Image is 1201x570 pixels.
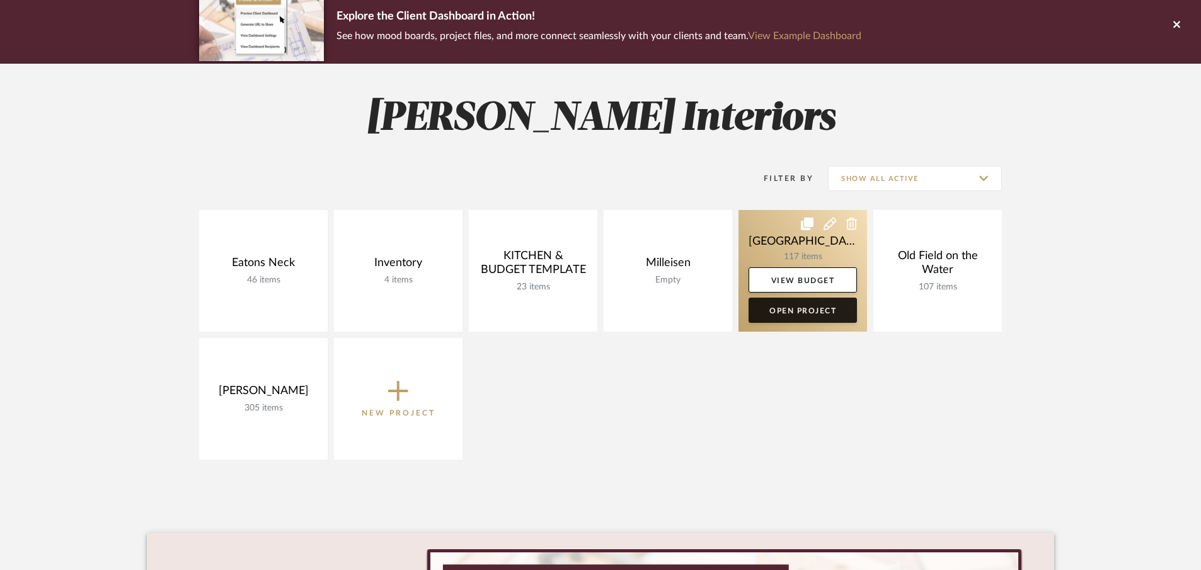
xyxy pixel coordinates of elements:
a: Open Project [749,298,857,323]
div: Filter By [747,172,813,185]
div: 46 items [209,275,318,286]
a: View Example Dashboard [748,31,861,41]
div: KITCHEN & BUDGET TEMPLATE [479,249,587,282]
div: Empty [614,275,722,286]
p: See how mood boards, project files, and more connect seamlessly with your clients and team. [336,27,861,45]
div: Eatons Neck [209,256,318,275]
button: New Project [334,338,463,460]
p: New Project [362,407,435,419]
div: Inventory [344,256,452,275]
a: View Budget [749,267,857,293]
h2: [PERSON_NAME] Interiors [147,95,1054,142]
div: 23 items [479,282,587,293]
div: [PERSON_NAME] [209,384,318,403]
p: Explore the Client Dashboard in Action! [336,7,861,27]
div: Old Field on the Water [883,249,992,282]
div: 107 items [883,282,992,293]
div: 305 items [209,403,318,414]
div: Milleisen [614,256,722,275]
div: 4 items [344,275,452,286]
